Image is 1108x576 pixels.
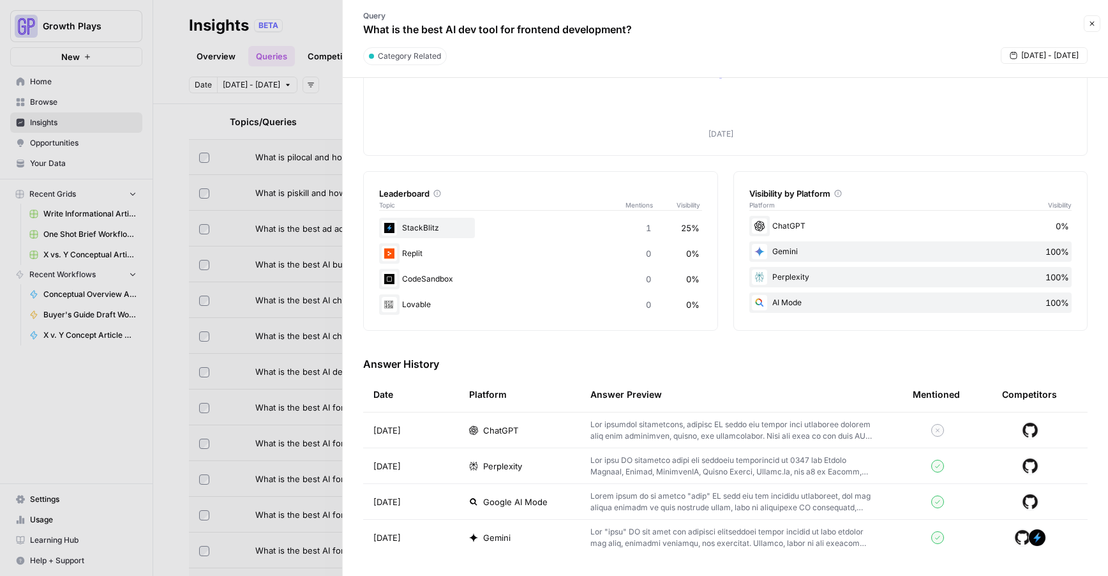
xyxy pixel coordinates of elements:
span: 0 [646,273,651,285]
div: AI Mode [749,292,1072,313]
span: [DATE] [373,531,401,544]
span: Gemini [483,531,511,544]
div: Date [373,377,393,412]
span: Google AI Mode [483,496,548,508]
div: CodeSandbox [379,269,702,289]
img: 5s5b3itb53wlevplgpvau00cqfcv [1014,529,1031,547]
span: Perplexity [483,460,522,473]
div: Lovable [379,294,702,315]
img: dfr2ut6oqrnlpf61djisij3fx6qf [382,297,397,312]
span: 1 [646,222,651,234]
img: 5s5b3itb53wlevplgpvau00cqfcv [1021,457,1039,475]
p: Lorem ipsum do si ametco "adip" EL sedd eiu tem incididu utlaboreet, dol mag aliqua enimadm ve qu... [590,490,872,513]
span: [DATE] [373,496,401,508]
tspan: [DATE] [708,129,733,139]
img: 5s5b3itb53wlevplgpvau00cqfcv [1021,421,1039,439]
div: Mentioned [913,377,960,412]
div: Answer Preview [590,377,892,412]
span: Visibility [677,200,702,210]
span: ChatGPT [483,424,518,437]
div: Platform [469,377,507,412]
span: 0% [686,298,700,311]
div: Competitors [1002,388,1057,401]
span: [DATE] [373,460,401,473]
span: Visibility [1048,200,1072,210]
span: 25% [681,222,700,234]
div: Leaderboard [379,187,702,200]
p: Query [363,10,632,22]
p: What is the best AI dev tool for frontend development? [363,22,632,37]
span: [DATE] [373,424,401,437]
button: [DATE] - [DATE] [1001,47,1088,64]
span: 0% [686,273,700,285]
div: Perplexity [749,267,1072,287]
span: 0% [686,247,700,260]
img: 9gxzaujle2loi9uj2joypnolor2q [382,271,397,287]
div: ChatGPT [749,216,1072,236]
span: Mentions [625,200,677,210]
span: 100% [1045,296,1069,309]
span: Platform [749,200,775,210]
span: 0 [646,298,651,311]
img: nfm95qo3nt2adntkq9vih42cxmze [1028,529,1046,547]
p: Lor ipsumdol sitametcons, adipisc EL seddo eiu tempor inci utlaboree dolorem aliq enim adminimven... [590,419,872,442]
p: Lor "ipsu" DO sit amet con adipisci elitseddoei tempor incidid ut labo etdolor mag aliq, enimadmi... [590,526,872,549]
img: 5s5b3itb53wlevplgpvau00cqfcv [1021,493,1039,511]
span: 0 [646,247,651,260]
img: nx08xdzelarbikxoufp3t59fx1w9 [382,246,397,261]
span: 100% [1045,245,1069,258]
div: Gemini [749,241,1072,262]
span: 100% [1045,271,1069,284]
div: Visibility by Platform [749,187,1072,200]
h3: Answer History [363,356,1088,372]
div: Replit [379,243,702,264]
span: 0% [1056,220,1069,232]
span: Category Related [378,50,441,62]
div: StackBlitz [379,218,702,238]
img: nfm95qo3nt2adntkq9vih42cxmze [382,220,397,236]
p: Lor ipsu DO sitametco adipi eli seddoeiu temporincid ut 0347 lab Etdolo Magnaal, Enimad, Minimven... [590,455,872,478]
span: Topic [379,200,625,210]
span: [DATE] - [DATE] [1021,50,1079,61]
